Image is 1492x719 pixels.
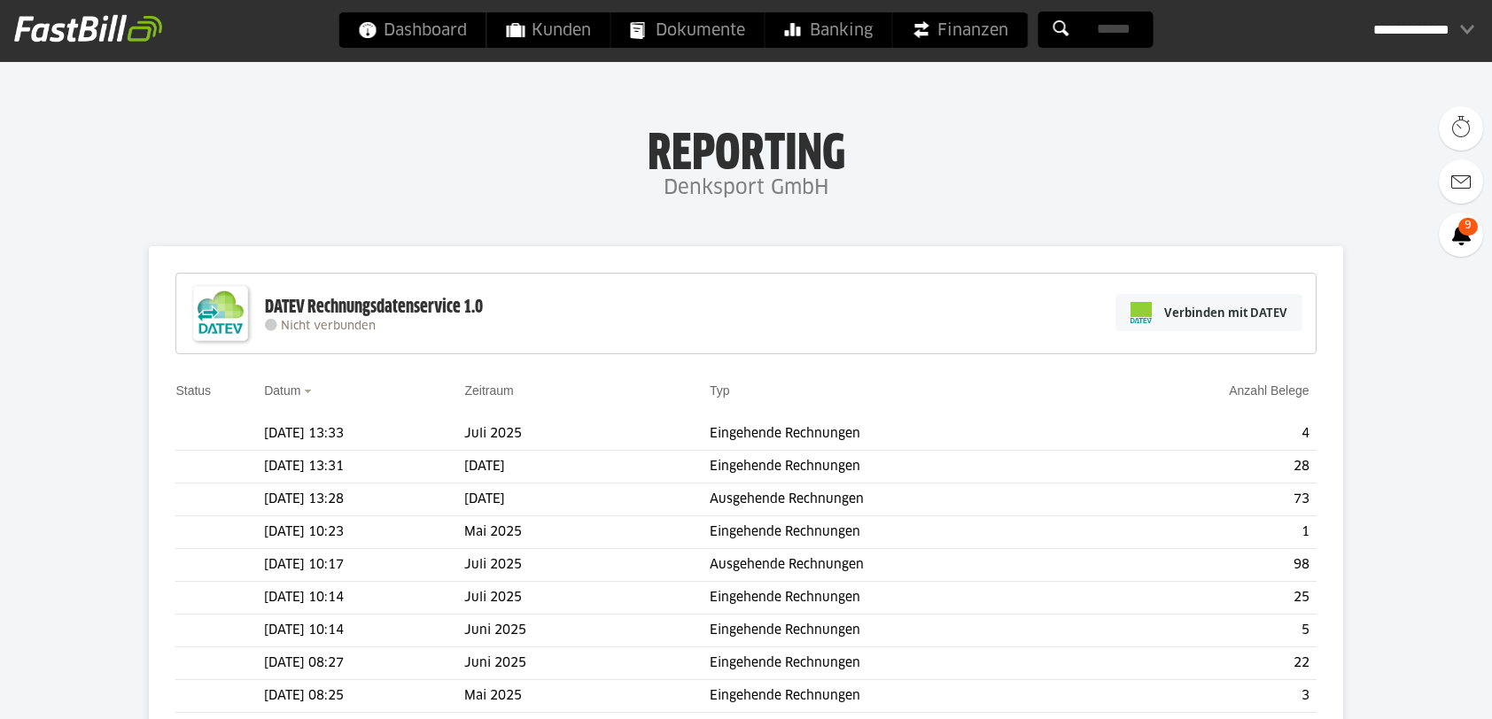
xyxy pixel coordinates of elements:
td: Eingehende Rechnungen [710,680,1097,713]
td: Juli 2025 [464,418,710,451]
td: [DATE] 13:28 [264,483,464,516]
a: Zeitraum [464,383,513,398]
a: Typ [710,383,730,398]
td: Juni 2025 [464,647,710,680]
span: Finanzen [913,12,1008,48]
td: Juni 2025 [464,615,710,647]
td: [DATE] 08:27 [264,647,464,680]
td: 73 [1097,483,1316,516]
a: Kunden [487,12,610,48]
td: Ausgehende Rechnungen [710,483,1097,516]
a: Datum [264,383,300,398]
td: 3 [1097,680,1316,713]
a: Anzahl Belege [1229,383,1309,398]
td: [DATE] 13:33 [264,418,464,451]
td: Eingehende Rechnungen [710,451,1097,483]
td: Eingehende Rechnungen [710,615,1097,647]
div: DATEV Rechnungsdatenservice 1.0 [265,296,483,319]
td: [DATE] 10:14 [264,615,464,647]
a: Verbinden mit DATEV [1115,294,1302,331]
td: [DATE] 08:25 [264,680,464,713]
span: Kunden [507,12,591,48]
img: fastbill_logo_white.png [14,14,162,43]
td: Eingehende Rechnungen [710,582,1097,615]
td: 22 [1097,647,1316,680]
td: Eingehende Rechnungen [710,516,1097,549]
td: Eingehende Rechnungen [710,418,1097,451]
td: 28 [1097,451,1316,483]
td: Juli 2025 [464,582,710,615]
a: 9 [1439,213,1483,257]
img: sort_desc.gif [304,390,315,393]
img: DATEV-Datenservice Logo [185,278,256,349]
td: 25 [1097,582,1316,615]
td: [DATE] 10:23 [264,516,464,549]
span: Dashboard [359,12,467,48]
td: 98 [1097,549,1316,582]
td: [DATE] [464,451,710,483]
a: Dashboard [339,12,486,48]
a: Finanzen [893,12,1028,48]
td: Mai 2025 [464,680,710,713]
td: [DATE] 10:17 [264,549,464,582]
h1: Reporting [177,125,1315,171]
td: [DATE] 10:14 [264,582,464,615]
img: pi-datev-logo-farbig-24.svg [1131,302,1152,323]
a: Banking [765,12,892,48]
td: Mai 2025 [464,516,710,549]
td: 5 [1097,615,1316,647]
span: Verbinden mit DATEV [1164,304,1287,321]
a: Status [175,383,211,398]
span: Dokumente [631,12,745,48]
td: 4 [1097,418,1316,451]
span: Banking [785,12,873,48]
span: 9 [1458,218,1478,236]
span: Nicht verbunden [281,321,376,332]
td: [DATE] [464,483,710,516]
td: Juli 2025 [464,549,710,582]
td: Ausgehende Rechnungen [710,549,1097,582]
td: 1 [1097,516,1316,549]
a: Dokumente [611,12,765,48]
td: Eingehende Rechnungen [710,647,1097,680]
iframe: Öffnet ein Widget, in dem Sie weitere Informationen finden [1356,666,1474,710]
td: [DATE] 13:31 [264,451,464,483]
